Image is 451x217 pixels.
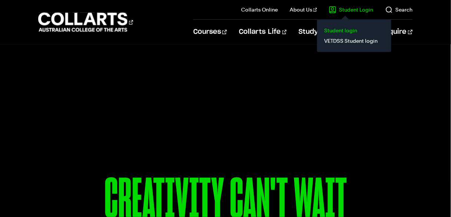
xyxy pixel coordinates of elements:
[385,6,413,13] a: Search
[241,6,278,13] a: Collarts Online
[290,6,317,13] a: About Us
[239,20,287,44] a: Collarts Life
[193,20,227,44] a: Courses
[323,36,385,46] a: VETDSS Student login
[329,6,373,13] a: Student Login
[323,25,385,36] a: Student login
[38,12,133,33] div: Go to homepage
[380,20,412,44] a: Enquire
[299,20,368,44] a: Study Information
